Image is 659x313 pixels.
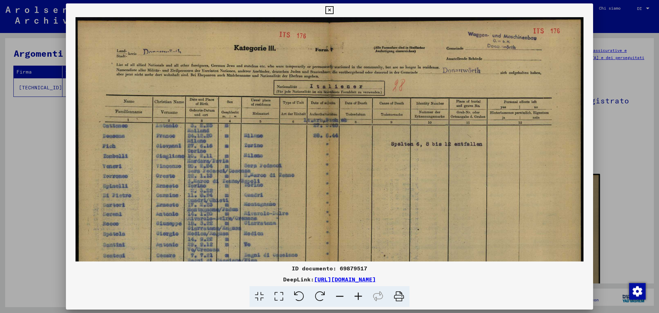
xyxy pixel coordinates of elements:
font: DeepLink: [283,276,314,283]
a: [URL][DOMAIN_NAME] [314,276,376,283]
font: ID documento: 69879517 [292,265,367,272]
img: Modifica consenso [629,283,646,300]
